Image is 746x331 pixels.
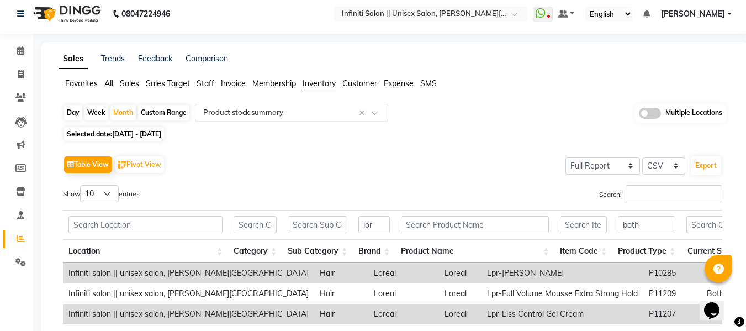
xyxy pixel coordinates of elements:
[64,105,82,120] div: Day
[65,78,98,88] span: Favorites
[118,161,126,169] img: pivot.png
[401,216,549,233] input: Search Product Name
[63,263,314,283] td: Infiniti salon || unisex salon, [PERSON_NAME][GEOGRAPHIC_DATA]
[104,78,113,88] span: All
[138,105,189,120] div: Custom Range
[221,78,246,88] span: Invoice
[146,78,190,88] span: Sales Target
[59,49,88,69] a: Sales
[228,239,282,263] th: Category: activate to sort column ascending
[482,304,643,324] td: Lpr-Liss Control Gel Cream
[643,304,701,324] td: P11207
[439,304,482,324] td: Loreal
[314,304,368,324] td: Hair
[252,78,296,88] span: Membership
[626,185,722,202] input: Search:
[64,156,112,173] button: Table View
[439,283,482,304] td: Loreal
[63,185,140,202] label: Show entries
[234,216,277,233] input: Search Category
[439,263,482,283] td: Loreal
[665,108,722,119] span: Multiple Locations
[368,283,439,304] td: Loreal
[560,216,607,233] input: Search Item Code
[643,283,701,304] td: P11209
[288,216,347,233] input: Search Sub Category
[112,130,161,138] span: [DATE] - [DATE]
[63,283,314,304] td: Infiniti salon || unisex salon, [PERSON_NAME][GEOGRAPHIC_DATA]
[342,78,377,88] span: Customer
[186,54,228,64] a: Comparison
[358,216,390,233] input: Search Brand
[482,283,643,304] td: Lpr-Full Volume Mousse Extra Strong Hold
[68,216,223,233] input: Search Location
[661,8,725,20] span: [PERSON_NAME]
[197,78,214,88] span: Staff
[80,185,119,202] select: Showentries
[353,239,395,263] th: Brand: activate to sort column ascending
[63,239,228,263] th: Location: activate to sort column ascending
[618,216,675,233] input: Search Product Type
[482,263,643,283] td: Lpr-[PERSON_NAME]
[115,156,164,173] button: Pivot View
[384,78,414,88] span: Expense
[84,105,108,120] div: Week
[368,304,439,324] td: Loreal
[691,156,721,175] button: Export
[314,283,368,304] td: Hair
[612,239,681,263] th: Product Type: activate to sort column ascending
[120,78,139,88] span: Sales
[110,105,136,120] div: Month
[420,78,437,88] span: SMS
[359,107,368,119] span: Clear all
[395,239,554,263] th: Product Name: activate to sort column ascending
[643,263,701,283] td: P10285
[599,185,722,202] label: Search:
[63,304,314,324] td: Infiniti salon || unisex salon, [PERSON_NAME][GEOGRAPHIC_DATA]
[314,263,368,283] td: Hair
[101,54,125,64] a: Trends
[303,78,336,88] span: Inventory
[64,127,164,141] span: Selected date:
[138,54,172,64] a: Feedback
[554,239,612,263] th: Item Code: activate to sort column ascending
[368,263,439,283] td: Loreal
[700,287,735,320] iframe: chat widget
[282,239,353,263] th: Sub Category: activate to sort column ascending
[686,216,745,233] input: Search Current Stock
